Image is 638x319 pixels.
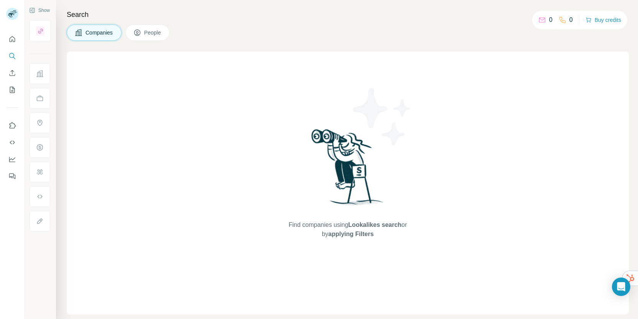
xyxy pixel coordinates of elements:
button: Search [6,49,18,63]
div: Open Intercom Messenger [612,278,630,296]
button: Quick start [6,32,18,46]
button: Buy credits [585,15,621,25]
span: Lookalikes search [348,221,401,228]
button: Enrich CSV [6,66,18,80]
span: People [144,29,162,36]
button: Use Surfe API [6,136,18,149]
button: My lists [6,83,18,97]
button: Use Surfe on LinkedIn [6,119,18,132]
span: Find companies using or by [286,220,409,239]
h4: Search [67,9,629,20]
button: Show [24,5,55,16]
span: applying Filters [328,231,373,237]
p: 0 [549,15,552,25]
img: Surfe Illustration - Woman searching with binoculars [308,127,388,213]
button: Feedback [6,169,18,183]
p: 0 [569,15,573,25]
button: Dashboard [6,152,18,166]
span: Companies [86,29,113,36]
img: Surfe Illustration - Stars [348,82,417,151]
